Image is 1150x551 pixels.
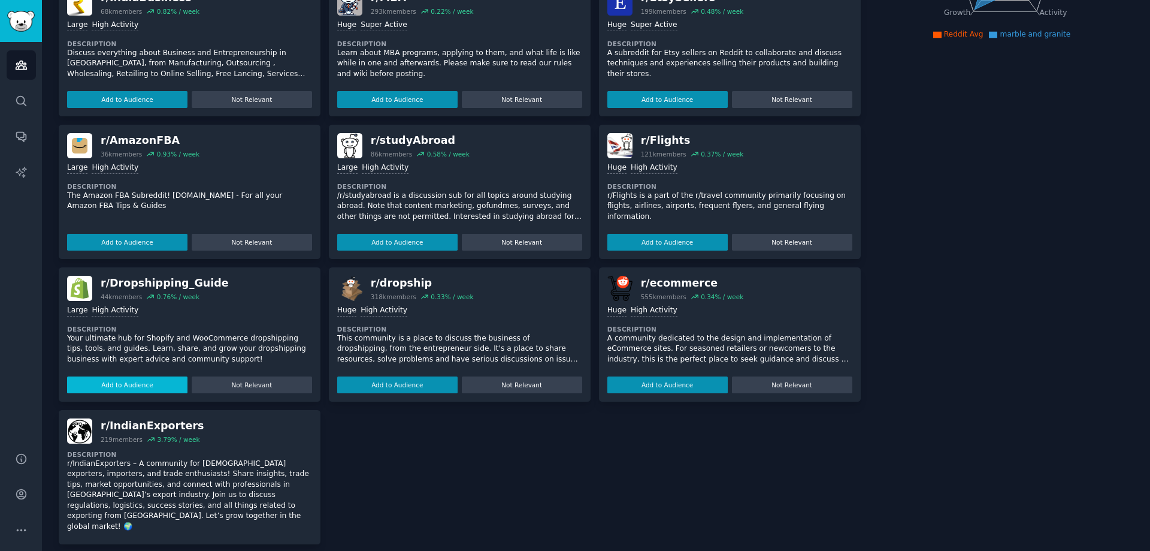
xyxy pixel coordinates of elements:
dt: Description [67,325,312,333]
div: Huge [337,20,356,31]
button: Add to Audience [607,91,728,108]
button: Add to Audience [337,234,458,251]
p: Your ultimate hub for Shopify and WooCommerce dropshipping tips, tools, and guides. Learn, share,... [67,333,312,365]
p: r/IndianExporters – A community for [DEMOGRAPHIC_DATA] exporters, importers, and trade enthusiast... [67,459,312,532]
tspan: Growth [944,8,970,17]
div: r/ Dropshipping_Guide [101,276,229,291]
div: High Activity [362,162,408,174]
img: studyAbroad [337,133,362,158]
dt: Description [607,182,852,191]
div: 318k members [371,293,416,301]
dt: Description [607,325,852,333]
div: 0.58 % / week [427,150,470,158]
div: r/ Flights [641,133,744,148]
div: 44k members [101,293,142,301]
div: Large [67,305,87,317]
p: A subreddit for Etsy sellers on Reddit to collaborate and discuss techniques and experiences sell... [607,48,852,80]
button: Not Relevant [462,377,582,393]
div: 0.33 % / week [431,293,473,301]
div: Large [67,162,87,174]
div: 219 members [101,435,143,444]
div: Huge [607,20,627,31]
button: Not Relevant [192,234,312,251]
img: Flights [607,133,632,158]
p: Learn about MBA programs, applying to them, and what life is like while in one and afterwards. Pl... [337,48,582,80]
div: 555k members [641,293,686,301]
button: Not Relevant [732,377,852,393]
span: marble and granite [1000,30,1070,38]
div: 199k members [641,7,686,16]
div: r/ AmazonFBA [101,133,199,148]
img: Dropshipping_Guide [67,276,92,301]
p: A community dedicated to the design and implementation of eCommerce sites. For seasoned retailers... [607,333,852,365]
button: Add to Audience [67,377,187,393]
tspan: Activity [1039,8,1067,17]
div: 86k members [371,150,412,158]
div: r/ IndianExporters [101,418,204,433]
div: 121k members [641,150,686,158]
p: This community is a place to discuss the business of dropshipping, from the entrepreneur side. It... [337,333,582,365]
img: GummySearch logo [7,11,35,32]
button: Not Relevant [732,91,852,108]
dt: Description [337,182,582,191]
div: Large [67,20,87,31]
button: Add to Audience [67,91,187,108]
div: Huge [607,162,627,174]
div: 0.82 % / week [157,7,199,16]
button: Add to Audience [607,377,728,393]
div: 0.48 % / week [701,7,743,16]
div: 68k members [101,7,142,16]
dt: Description [337,325,582,333]
div: 36k members [101,150,142,158]
p: The Amazon FBA Subreddit! [DOMAIN_NAME] - For all your Amazon FBA Tips & Guides [67,191,312,212]
dt: Description [67,182,312,191]
div: r/ studyAbroad [371,133,470,148]
button: Not Relevant [732,234,852,251]
div: High Activity [92,305,138,317]
p: /r/studyabroad is a discussion sub for all topics around studying abroad. Note that content marke... [337,191,582,222]
button: Add to Audience [607,234,728,251]
button: Not Relevant [192,377,312,393]
img: dropship [337,276,362,301]
div: 293k members [371,7,416,16]
img: ecommerce [607,276,632,301]
div: 0.93 % / week [157,150,199,158]
button: Add to Audience [67,234,187,251]
div: High Activity [361,305,407,317]
button: Not Relevant [462,234,582,251]
div: High Activity [92,20,138,31]
div: Large [337,162,358,174]
dt: Description [337,40,582,48]
button: Add to Audience [337,91,458,108]
p: Discuss everything about Business and Entrepreneurship in [GEOGRAPHIC_DATA], from Manufacturing, ... [67,48,312,80]
button: Not Relevant [192,91,312,108]
div: r/ ecommerce [641,276,744,291]
dt: Description [607,40,852,48]
dt: Description [67,450,312,459]
span: Reddit Avg [944,30,983,38]
div: Huge [607,305,627,317]
div: Super Active [361,20,407,31]
div: 0.76 % / week [157,293,199,301]
p: r/Flights is a part of the r/travel community primarily focusing on flights, airlines, airports, ... [607,191,852,222]
div: Super Active [631,20,677,31]
div: r/ dropship [371,276,474,291]
div: 0.37 % / week [701,150,743,158]
div: Huge [337,305,356,317]
div: High Activity [631,305,677,317]
button: Add to Audience [337,377,458,393]
div: High Activity [92,162,138,174]
div: 0.22 % / week [431,7,473,16]
button: Not Relevant [462,91,582,108]
img: AmazonFBA [67,133,92,158]
dt: Description [67,40,312,48]
div: High Activity [631,162,677,174]
div: 3.79 % / week [157,435,199,444]
img: IndianExporters [67,418,92,444]
div: 0.34 % / week [701,293,743,301]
